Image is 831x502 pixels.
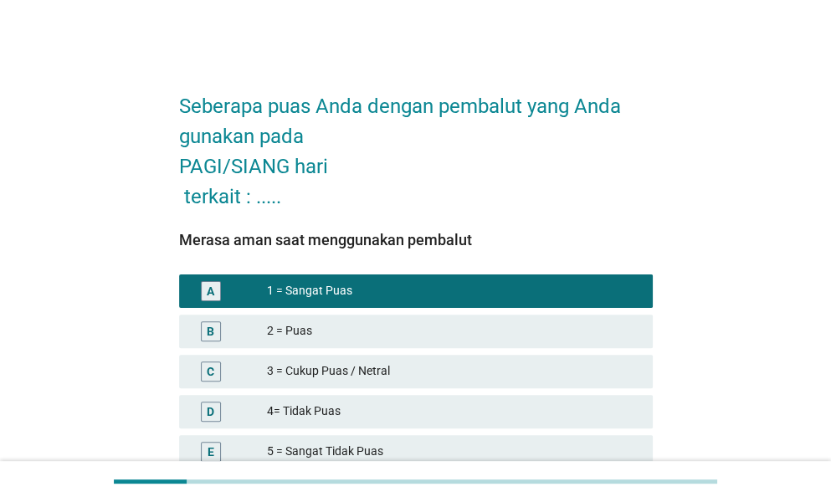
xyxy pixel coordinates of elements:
div: Merasa aman saat menggunakan pembalut [179,228,653,251]
div: 2 = Puas [267,321,639,341]
div: D [207,402,214,420]
div: 1 = Sangat Puas [267,281,639,301]
div: 5 = Sangat Tidak Puas [267,442,639,462]
div: E [208,443,214,460]
div: 4= Tidak Puas [267,402,639,422]
div: 3 = Cukup Puas / Netral [267,361,639,382]
div: B [207,322,214,340]
div: A [207,282,214,300]
div: C [207,362,214,380]
h2: Seberapa puas Anda dengan pembalut yang Anda gunakan pada PAGI/SIANG hari terkait : ..... [179,74,653,212]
